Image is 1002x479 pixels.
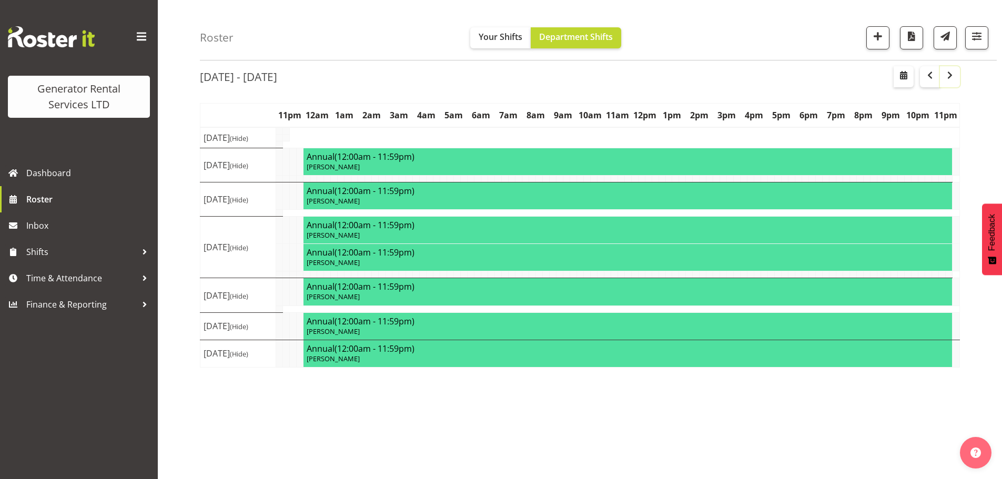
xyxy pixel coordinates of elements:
th: 5pm [768,103,795,127]
th: 9am [549,103,576,127]
span: Time & Attendance [26,270,137,286]
span: Inbox [26,218,153,233]
span: [PERSON_NAME] [307,292,360,301]
span: (12:00am - 11:59pm) [335,315,414,327]
td: [DATE] [200,148,276,182]
button: Add a new shift [866,26,889,49]
span: [PERSON_NAME] [307,258,360,267]
button: Select a specific date within the roster. [894,66,914,87]
img: help-xxl-2.png [970,447,981,458]
span: Feedback [987,214,997,251]
th: 4am [413,103,440,127]
span: (12:00am - 11:59pm) [335,281,414,292]
th: 2pm [686,103,713,127]
span: Finance & Reporting [26,297,137,312]
h4: Annual [307,281,949,292]
td: [DATE] [200,182,276,216]
h4: Roster [200,32,234,44]
h4: Annual [307,343,949,354]
span: Your Shifts [479,31,522,43]
td: [DATE] [200,278,276,312]
h4: Annual [307,247,949,258]
span: Roster [26,191,153,207]
span: (Hide) [230,322,248,331]
span: [PERSON_NAME] [307,162,360,171]
span: (Hide) [230,195,248,205]
th: 11pm [276,103,303,127]
h2: [DATE] - [DATE] [200,70,277,84]
th: 10pm [904,103,932,127]
span: (Hide) [230,161,248,170]
h4: Annual [307,316,949,327]
th: 3am [386,103,413,127]
button: Send a list of all shifts for the selected filtered period to all rostered employees. [934,26,957,49]
th: 12pm [631,103,659,127]
span: Shifts [26,244,137,260]
button: Feedback - Show survey [982,203,1002,275]
th: 7pm [823,103,850,127]
button: Download a PDF of the roster according to the set date range. [900,26,923,49]
th: 8am [522,103,549,127]
span: (Hide) [230,134,248,143]
button: Filter Shifts [965,26,988,49]
th: 4pm [741,103,768,127]
span: [PERSON_NAME] [307,196,360,206]
td: [DATE] [200,127,276,148]
th: 6am [467,103,494,127]
th: 7am [494,103,522,127]
span: (Hide) [230,349,248,359]
span: (12:00am - 11:59pm) [335,219,414,231]
th: 2am [358,103,386,127]
span: (12:00am - 11:59pm) [335,247,414,258]
th: 6pm [795,103,823,127]
td: [DATE] [200,312,276,340]
td: [DATE] [200,217,276,278]
td: [DATE] [200,340,276,367]
span: [PERSON_NAME] [307,354,360,363]
span: Dashboard [26,165,153,181]
span: (12:00am - 11:59pm) [335,151,414,162]
th: 8pm [850,103,877,127]
span: [PERSON_NAME] [307,327,360,336]
img: Rosterit website logo [8,26,95,47]
span: [PERSON_NAME] [307,230,360,240]
h4: Annual [307,186,949,196]
span: (Hide) [230,291,248,301]
th: 1am [331,103,358,127]
th: 1pm [659,103,686,127]
div: Generator Rental Services LTD [18,81,139,113]
h4: Annual [307,220,949,230]
button: Department Shifts [531,27,621,48]
span: (12:00am - 11:59pm) [335,185,414,197]
th: 9pm [877,103,905,127]
th: 5am [440,103,468,127]
th: 12am [303,103,331,127]
h4: Annual [307,151,949,162]
th: 11pm [932,103,959,127]
th: 11am [604,103,631,127]
th: 10am [576,103,604,127]
th: 3pm [713,103,741,127]
span: Department Shifts [539,31,613,43]
button: Your Shifts [470,27,531,48]
span: (Hide) [230,243,248,252]
span: (12:00am - 11:59pm) [335,343,414,354]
